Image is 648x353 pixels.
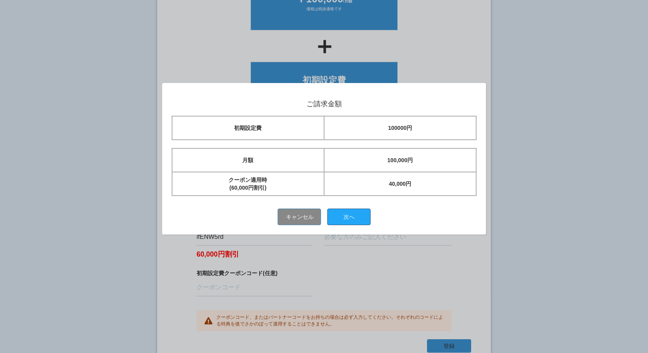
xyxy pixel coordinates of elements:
td: クーポン適用時 (60,000円割引) [172,172,324,196]
td: 40,000円 [324,172,476,196]
td: 月額 [172,149,324,172]
td: 100000円 [324,116,476,140]
button: 次へ [327,209,371,225]
td: 100,000円 [324,149,476,172]
h1: ご請求金額 [171,100,477,108]
button: キャンセル [278,209,321,225]
td: 初期設定費 [172,116,324,140]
